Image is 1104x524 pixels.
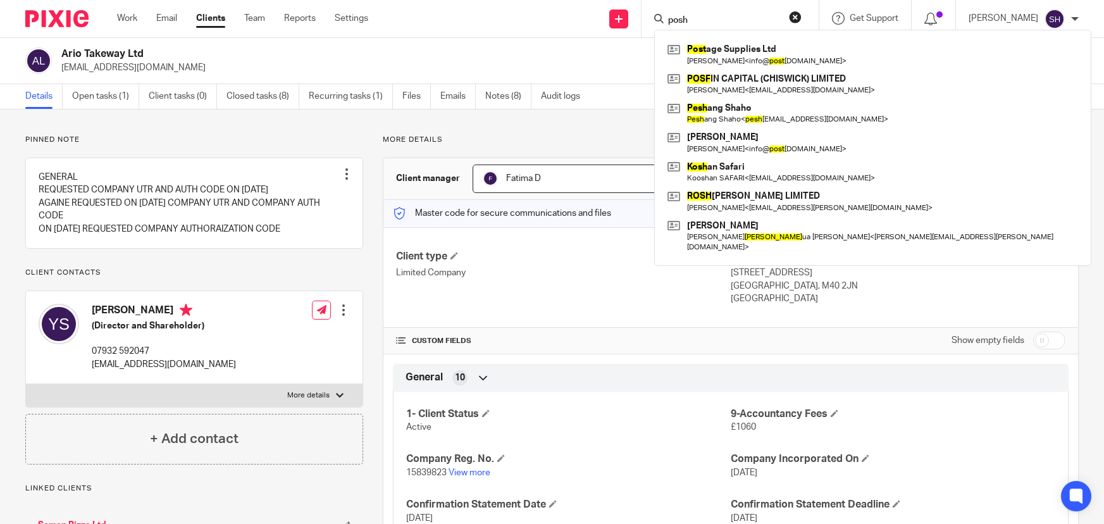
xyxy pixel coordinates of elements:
[731,468,757,477] span: [DATE]
[150,429,239,449] h4: + Add contact
[667,15,781,27] input: Search
[25,10,89,27] img: Pixie
[61,47,738,61] h2: Ario Takeway Ltd
[731,514,757,523] span: [DATE]
[541,84,590,109] a: Audit logs
[406,514,433,523] span: [DATE]
[850,14,898,23] span: Get Support
[731,452,1055,466] h4: Company Incorporated On
[731,498,1055,511] h4: Confirmation Statement Deadline
[406,468,447,477] span: 15839823
[92,345,236,358] p: 07932 592047
[309,84,393,109] a: Recurring tasks (1)
[952,334,1024,347] label: Show empty fields
[396,336,731,346] h4: CUSTOM FIELDS
[244,12,265,25] a: Team
[287,390,330,401] p: More details
[440,84,476,109] a: Emails
[149,84,217,109] a: Client tasks (0)
[25,483,363,494] p: Linked clients
[483,171,498,186] img: svg%3E
[117,12,137,25] a: Work
[406,452,731,466] h4: Company Reg. No.
[455,371,465,384] span: 10
[25,135,363,145] p: Pinned note
[25,84,63,109] a: Details
[92,320,236,332] h5: (Director and Shareholder)
[25,47,52,74] img: svg%3E
[396,172,460,185] h3: Client manager
[396,250,731,263] h4: Client type
[72,84,139,109] a: Open tasks (1)
[25,268,363,278] p: Client contacts
[731,280,1065,292] p: [GEOGRAPHIC_DATA], M40 2JN
[39,304,79,344] img: svg%3E
[196,12,225,25] a: Clients
[1045,9,1065,29] img: svg%3E
[92,304,236,320] h4: [PERSON_NAME]
[969,12,1038,25] p: [PERSON_NAME]
[402,84,431,109] a: Files
[383,135,1079,145] p: More details
[485,84,531,109] a: Notes (8)
[731,266,1065,279] p: [STREET_ADDRESS]
[284,12,316,25] a: Reports
[406,371,443,384] span: General
[406,498,731,511] h4: Confirmation Statement Date
[393,207,611,220] p: Master code for secure communications and files
[396,266,731,279] p: Limited Company
[731,408,1055,421] h4: 9-Accountancy Fees
[449,468,490,477] a: View more
[789,11,802,23] button: Clear
[156,12,177,25] a: Email
[335,12,368,25] a: Settings
[406,423,431,432] span: Active
[731,292,1065,305] p: [GEOGRAPHIC_DATA]
[180,304,192,316] i: Primary
[731,423,756,432] span: £1060
[506,174,541,183] span: Fatima D
[226,84,299,109] a: Closed tasks (8)
[61,61,907,74] p: [EMAIL_ADDRESS][DOMAIN_NAME]
[92,358,236,371] p: [EMAIL_ADDRESS][DOMAIN_NAME]
[406,408,731,421] h4: 1- Client Status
